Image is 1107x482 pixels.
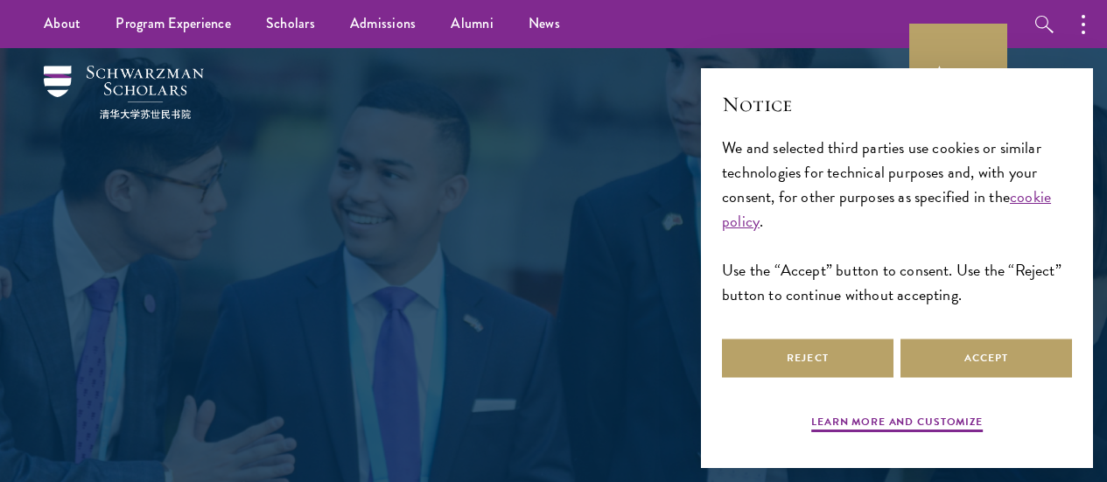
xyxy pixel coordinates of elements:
[722,89,1072,119] h2: Notice
[722,136,1072,308] div: We and selected third parties use cookies or similar technologies for technical purposes and, wit...
[811,414,983,435] button: Learn more and customize
[900,339,1072,378] button: Accept
[909,24,1007,122] a: Apply
[722,185,1051,233] a: cookie policy
[44,66,204,119] img: Schwarzman Scholars
[722,339,893,378] button: Reject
